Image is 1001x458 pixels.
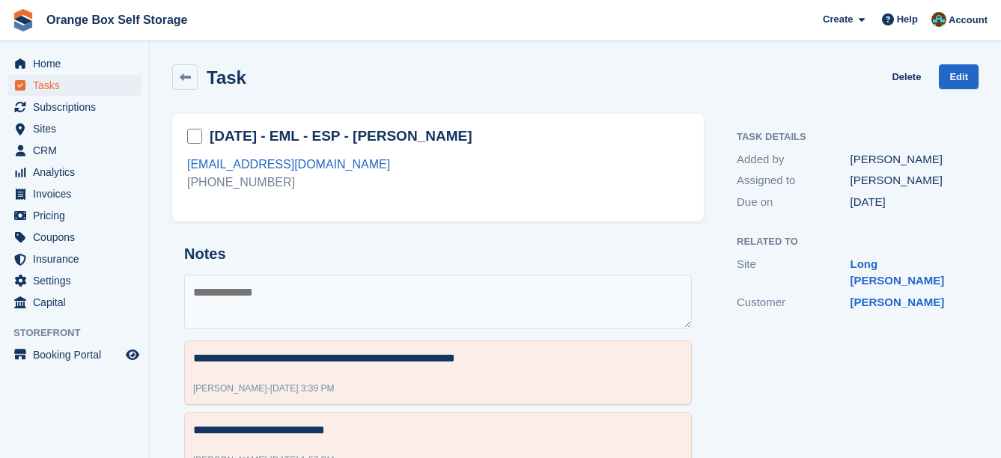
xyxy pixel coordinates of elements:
[7,270,142,291] a: menu
[207,67,246,88] h2: Task
[7,344,142,365] a: menu
[7,205,142,226] a: menu
[33,75,123,96] span: Tasks
[33,248,123,269] span: Insurance
[270,383,335,394] span: [DATE] 3:39 PM
[7,75,142,96] a: menu
[33,140,123,161] span: CRM
[187,158,390,171] a: [EMAIL_ADDRESS][DOMAIN_NAME]
[193,382,335,395] div: -
[187,174,689,192] div: [PHONE_NUMBER]
[737,236,964,248] h2: Related to
[897,12,918,27] span: Help
[124,346,142,364] a: Preview store
[33,344,123,365] span: Booking Portal
[33,162,123,183] span: Analytics
[851,172,964,189] div: [PERSON_NAME]
[7,227,142,248] a: menu
[737,256,851,290] div: Site
[737,194,851,211] div: Due on
[939,64,979,89] a: Edit
[7,183,142,204] a: menu
[7,162,142,183] a: menu
[892,64,921,89] a: Delete
[12,9,34,31] img: stora-icon-8386f47178a22dfd0bd8f6a31ec36ba5ce8667c1dd55bd0f319d3a0aa187defe.svg
[931,12,946,27] img: Mike
[33,118,123,139] span: Sites
[33,53,123,74] span: Home
[210,126,472,146] h2: [DATE] - EML - ESP - [PERSON_NAME]
[193,383,267,394] span: [PERSON_NAME]
[737,294,851,311] div: Customer
[33,205,123,226] span: Pricing
[33,292,123,313] span: Capital
[33,97,123,117] span: Subscriptions
[737,172,851,189] div: Assigned to
[33,270,123,291] span: Settings
[851,194,964,211] div: [DATE]
[851,257,945,287] a: Long [PERSON_NAME]
[7,292,142,313] a: menu
[737,151,851,168] div: Added by
[823,12,853,27] span: Create
[7,140,142,161] a: menu
[13,326,149,341] span: Storefront
[949,13,988,28] span: Account
[851,296,945,308] a: [PERSON_NAME]
[737,132,964,143] h2: Task Details
[33,227,123,248] span: Coupons
[40,7,194,32] a: Orange Box Self Storage
[184,245,692,263] h2: Notes
[33,183,123,204] span: Invoices
[7,248,142,269] a: menu
[7,97,142,117] a: menu
[7,118,142,139] a: menu
[851,151,964,168] div: [PERSON_NAME]
[7,53,142,74] a: menu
